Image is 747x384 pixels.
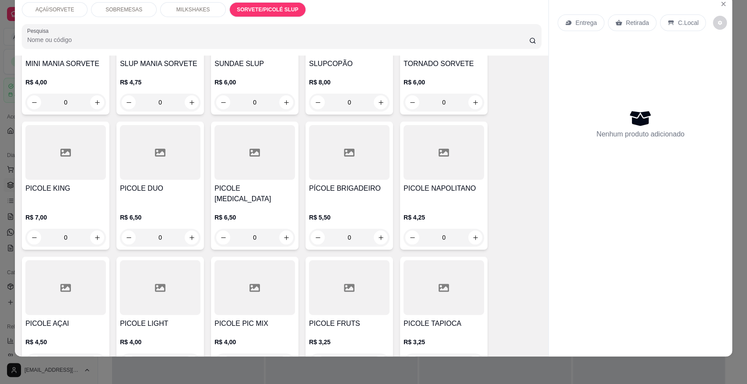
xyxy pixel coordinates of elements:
[25,318,106,329] h4: PICOLE AÇAI
[403,318,484,329] h4: PICOLE TAPIOCA
[374,355,388,369] button: increase-product-quantity
[27,27,52,35] label: Pesquisa
[27,35,529,44] input: Pesquisa
[176,6,210,13] p: MILKSHAKES
[309,338,389,346] p: R$ 3,25
[311,355,325,369] button: decrease-product-quantity
[468,230,482,244] button: increase-product-quantity
[185,230,199,244] button: increase-product-quantity
[468,355,482,369] button: increase-product-quantity
[216,230,230,244] button: decrease-product-quantity
[122,355,136,369] button: decrease-product-quantity
[403,183,484,194] h4: PICOLE NAPOLITANO
[468,95,482,109] button: increase-product-quantity
[403,213,484,222] p: R$ 4,25
[237,6,298,13] p: SORVETE/PICOLÉ SLUP
[120,78,200,87] p: R$ 4,75
[122,230,136,244] button: decrease-product-quantity
[214,338,295,346] p: R$ 4,00
[596,129,684,140] p: Nenhum produto adicionado
[25,59,106,69] h4: MINI MANIA SORVETE
[279,95,293,109] button: increase-product-quantity
[214,183,295,204] h4: PICOLE [MEDICAL_DATA]
[311,95,325,109] button: decrease-product-quantity
[216,95,230,109] button: decrease-product-quantity
[120,213,200,222] p: R$ 6,50
[185,355,199,369] button: increase-product-quantity
[35,6,74,13] p: AÇAÍ/SORVETE
[309,59,389,69] h4: SLUPCOPÃO
[120,338,200,346] p: R$ 4,00
[309,78,389,87] p: R$ 8,00
[405,95,419,109] button: decrease-product-quantity
[279,230,293,244] button: increase-product-quantity
[309,213,389,222] p: R$ 5,50
[120,59,200,69] h4: SLUP MANIA SORVETE
[403,59,484,69] h4: TORNADO SORVETE
[405,355,419,369] button: decrease-product-quantity
[25,213,106,222] p: R$ 7,00
[309,183,389,194] h4: PÍCOLE BRIGADEIRO
[122,95,136,109] button: decrease-product-quantity
[374,230,388,244] button: increase-product-quantity
[27,95,41,109] button: decrease-product-quantity
[626,18,649,27] p: Retirada
[403,338,484,346] p: R$ 3,25
[120,183,200,194] h4: PICOLE DUO
[90,95,104,109] button: increase-product-quantity
[279,355,293,369] button: increase-product-quantity
[713,16,727,30] button: decrease-product-quantity
[105,6,142,13] p: SOBREMESAS
[309,318,389,329] h4: PICOLE FRUTS
[575,18,597,27] p: Entrega
[214,59,295,69] h4: SUNDAE SLUP
[27,230,41,244] button: decrease-product-quantity
[374,95,388,109] button: increase-product-quantity
[25,78,106,87] p: R$ 4,00
[27,355,41,369] button: decrease-product-quantity
[214,318,295,329] h4: PICOLE PIC MIX
[25,183,106,194] h4: PICOLE KING
[405,230,419,244] button: decrease-product-quantity
[214,213,295,222] p: R$ 6,50
[185,95,199,109] button: increase-product-quantity
[678,18,698,27] p: C.Local
[403,78,484,87] p: R$ 6,00
[214,78,295,87] p: R$ 6,00
[120,318,200,329] h4: PICOLE LIGHT
[25,338,106,346] p: R$ 4,50
[90,230,104,244] button: increase-product-quantity
[311,230,325,244] button: decrease-product-quantity
[90,355,104,369] button: increase-product-quantity
[216,355,230,369] button: decrease-product-quantity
